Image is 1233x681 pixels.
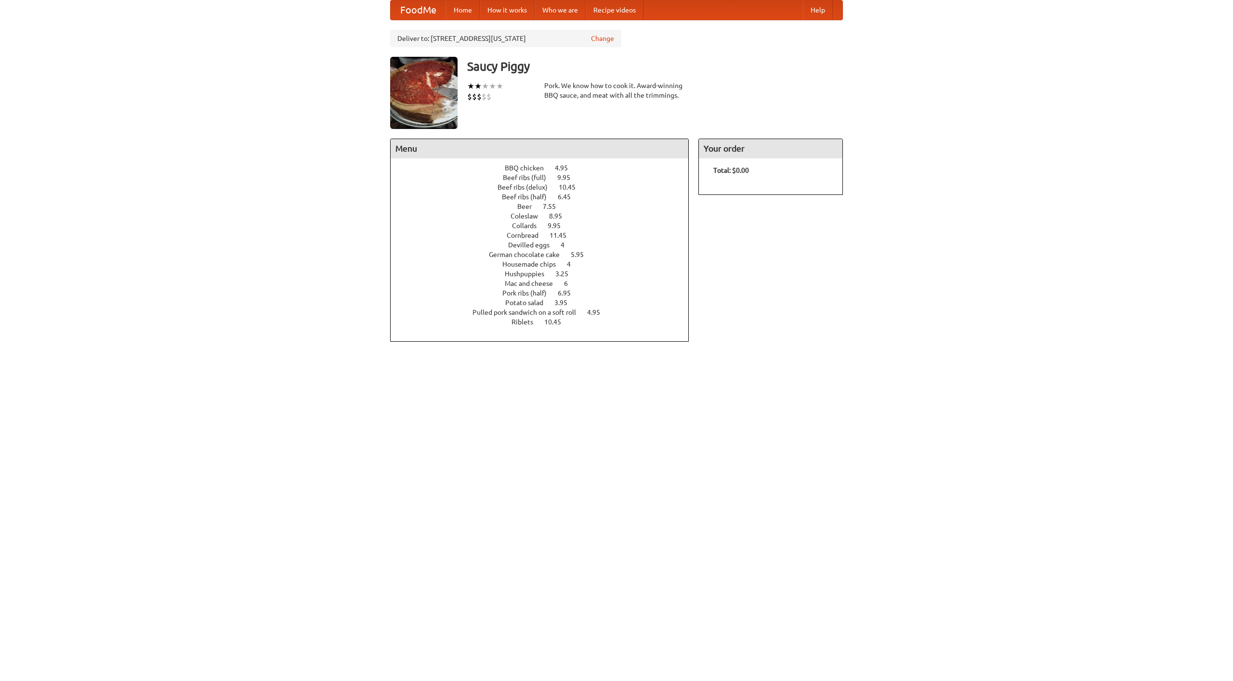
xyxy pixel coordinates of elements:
span: Devilled eggs [508,241,559,249]
span: BBQ chicken [505,164,553,172]
a: BBQ chicken 4.95 [505,164,586,172]
a: Devilled eggs 4 [508,241,582,249]
span: Housemade chips [502,260,565,268]
span: 3.95 [554,299,577,307]
a: Housemade chips 4 [502,260,589,268]
a: Collards 9.95 [512,222,578,230]
span: 7.55 [543,203,565,210]
span: German chocolate cake [489,251,569,258]
h4: Menu [391,139,688,158]
span: 11.45 [550,231,576,239]
a: Help [803,0,833,20]
div: Pork. We know how to cook it. Award-winning BBQ sauce, and meat with all the trimmings. [544,81,689,100]
a: Who we are [535,0,586,20]
li: ★ [496,81,503,91]
li: $ [477,91,482,102]
span: 6 [564,280,577,287]
span: 4 [561,241,574,249]
span: 3.25 [555,270,578,278]
li: ★ [489,81,496,91]
span: 10.45 [544,318,571,326]
span: Pulled pork sandwich on a soft roll [472,308,586,316]
span: Beer [517,203,541,210]
span: 6.45 [558,193,580,201]
span: Hushpuppies [505,270,554,278]
a: Riblets 10.45 [512,318,579,326]
span: 10.45 [559,183,585,191]
span: 8.95 [549,212,572,220]
a: Beef ribs (delux) 10.45 [498,183,593,191]
li: ★ [482,81,489,91]
span: Coleslaw [511,212,548,220]
a: Pulled pork sandwich on a soft roll 4.95 [472,308,618,316]
span: 9.95 [557,174,580,181]
a: Mac and cheese 6 [505,280,586,287]
a: Hushpuppies 3.25 [505,270,586,278]
span: Cornbread [507,231,548,239]
a: Potato salad 3.95 [505,299,585,307]
a: Cornbread 11.45 [507,231,584,239]
h4: Your order [699,139,842,158]
span: Potato salad [505,299,553,307]
span: 4.95 [555,164,577,172]
span: Mac and cheese [505,280,563,287]
li: $ [486,91,491,102]
span: 4 [567,260,580,268]
a: German chocolate cake 5.95 [489,251,602,258]
span: Beef ribs (full) [503,174,556,181]
span: Beef ribs (half) [502,193,556,201]
b: Total: $0.00 [713,167,749,174]
span: Collards [512,222,546,230]
span: 9.95 [548,222,570,230]
li: $ [482,91,486,102]
li: $ [472,91,477,102]
h3: Saucy Piggy [467,57,843,76]
span: Riblets [512,318,543,326]
span: Beef ribs (delux) [498,183,557,191]
a: Beef ribs (half) 6.45 [502,193,589,201]
img: angular.jpg [390,57,458,129]
a: Recipe videos [586,0,643,20]
li: $ [467,91,472,102]
a: Pork ribs (half) 6.95 [502,289,589,297]
div: Deliver to: [STREET_ADDRESS][US_STATE] [390,30,621,47]
span: 5.95 [571,251,593,258]
a: FoodMe [391,0,446,20]
span: Pork ribs (half) [502,289,556,297]
a: Home [446,0,480,20]
li: ★ [474,81,482,91]
span: 4.95 [587,308,610,316]
a: Coleslaw 8.95 [511,212,580,220]
a: Beef ribs (full) 9.95 [503,174,588,181]
span: 6.95 [558,289,580,297]
a: Change [591,34,614,43]
a: How it works [480,0,535,20]
li: ★ [467,81,474,91]
a: Beer 7.55 [517,203,574,210]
